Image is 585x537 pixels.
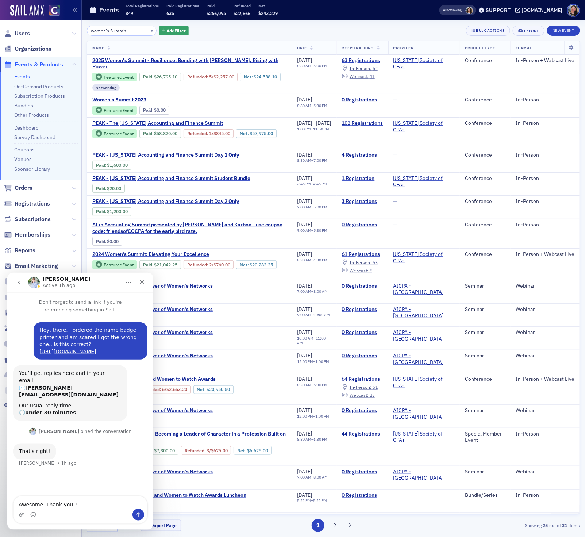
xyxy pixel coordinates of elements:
[92,57,287,70] a: 2025 Women's Summit - Resilience: Bending with [PERSON_NAME], Rising with Power
[92,97,232,103] a: Women's Summit 2023
[92,329,215,336] a: Webinar (AICPA): The Power of Women's Networks
[297,45,307,50] span: Date
[234,10,250,16] span: $22,866
[516,152,574,158] div: In-Person
[370,268,372,273] span: 8
[297,158,311,163] time: 8:30 AM
[297,221,312,228] span: [DATE]
[114,3,128,17] button: Home
[297,57,312,64] span: [DATE]
[297,64,327,68] div: –
[342,492,383,499] a: 0 Registrations
[92,45,104,50] span: Name
[4,262,58,270] a: Email Marketing
[11,239,17,245] button: Upload attachment
[139,260,181,269] div: Paid: 64 - $2104225
[35,9,68,16] p: Active 1h ago
[92,175,250,182] span: PEAK - Colorado Accounting and Finance Summit Student Bundle
[35,4,83,9] h1: [PERSON_NAME]
[92,431,287,444] a: 2023 Leadership Summit - Becoming a Leader of Character in a Profession Built on Trust
[21,4,32,16] img: Profile image for Luke
[393,120,455,133] span: Colorado Society of CPAs
[297,228,311,233] time: 9:00 AM
[6,93,140,154] div: Operator says…
[92,407,215,414] span: Webinar (AICPA): The Power of Women's Networks
[187,131,207,136] a: Refunded
[5,3,19,17] button: go back
[393,221,397,228] span: —
[143,262,152,268] a: Paid
[313,126,329,131] time: 11:50 PM
[342,175,383,182] a: 1 Registration
[15,246,35,254] span: Reports
[10,5,44,17] a: SailAMX
[92,283,215,289] a: Webinar (AICPA): The Power of Women's Networks
[370,73,375,79] span: 11
[107,209,128,214] span: $1,200.00
[14,134,55,141] a: Survey Dashboard
[92,251,287,258] a: 2024 Women’s Summit: Elevating Your Excellence
[126,10,133,16] span: 849
[297,151,312,158] span: [DATE]
[297,158,327,163] div: –
[92,152,239,158] span: PEAK - Colorado Accounting and Finance Summit Day 1 Only
[213,131,230,136] span: $845.00
[465,198,505,205] div: Conference
[4,340,35,348] a: Finance
[516,57,574,64] div: In-Person + Webcast Live
[393,151,397,158] span: —
[342,392,375,398] a: Webcast: 13
[14,156,32,162] a: Venues
[234,3,251,8] p: Refunded
[139,73,181,81] div: Paid: 85 - $2679510
[313,181,327,186] time: 4:45 PM
[107,186,122,191] span: $20.00
[92,198,239,205] span: PEAK - Colorado Accounting and Finance Summit Day 2 Only
[6,171,49,187] div: That's right![PERSON_NAME] • 1h agoAdd reaction
[96,209,105,214] a: Paid
[297,126,311,131] time: 1:00 PM
[342,45,374,50] span: Registrations
[466,7,473,14] span: Stacy Svendsen
[213,74,234,80] span: $2,257.00
[187,131,209,136] span: :
[567,4,580,17] span: Profile
[328,519,341,532] button: 2
[342,66,378,72] a: In-Person: 52
[6,224,140,236] textarea: Message…
[393,469,455,482] a: AICPA - [GEOGRAPHIC_DATA]
[393,57,455,70] a: [US_STATE] Society of CPAs
[393,306,455,319] a: AICPA - [GEOGRAPHIC_DATA]
[4,387,36,395] a: Imports
[4,215,51,223] a: Subscriptions
[154,74,177,80] span: $26,795.10
[516,45,532,50] span: Format
[393,175,455,188] span: Colorado Society of CPAs
[31,156,124,162] div: joined the conversation
[92,84,120,91] div: Networking
[4,200,50,208] a: Registrations
[522,7,563,14] div: [DOMAIN_NAME]
[4,45,51,53] a: Organizations
[465,45,495,50] span: Product Type
[297,257,311,262] time: 8:30 AM
[297,175,312,181] span: [DATE]
[350,65,372,71] span: In-Person :
[342,260,378,265] a: In-Person: 53
[15,215,51,223] span: Subscriptions
[297,205,327,210] div: –
[143,107,154,113] span: :
[104,132,134,136] div: Featured Event
[14,124,39,131] a: Dashboard
[4,231,50,239] a: Memberships
[297,228,327,233] div: –
[393,251,455,264] span: Colorado Society of CPAs
[166,3,199,8] p: Paid Registrations
[350,268,369,273] span: Webcast :
[104,108,134,112] div: Featured Event
[297,96,312,103] span: [DATE]
[516,120,574,127] div: In-Person
[393,251,455,264] a: [US_STATE] Society of CPAs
